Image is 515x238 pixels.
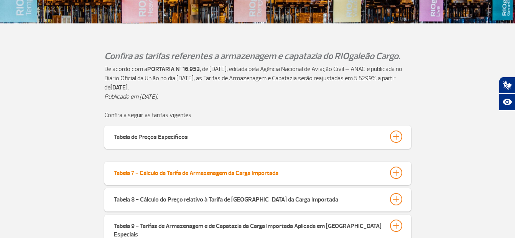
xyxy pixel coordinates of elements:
[114,130,402,143] button: Tabela de Preços Específicos
[104,93,158,101] em: Publicado em [DATE].
[114,193,402,206] button: Tabela 8 - Cálculo do Preço relativo à Tarifa de [GEOGRAPHIC_DATA] da Carga Importada
[114,131,188,141] div: Tabela de Preços Específicos
[104,111,411,120] p: Confira a seguir as tarifas vigentes:
[147,65,200,73] strong: PORTARIA Nº 16.953
[114,167,278,177] div: Tabela 7 - Cálculo da Tarifa de Armazenagem da Carga Importada
[110,84,128,91] strong: [DATE]
[104,64,411,92] p: De acordo com a , de [DATE], editada pela Agência Nacional de Aviação Civil – ANAC e publicada no...
[114,166,402,179] button: Tabela 7 - Cálculo da Tarifa de Armazenagem da Carga Importada
[114,193,338,204] div: Tabela 8 - Cálculo do Preço relativo à Tarifa de [GEOGRAPHIC_DATA] da Carga Importada
[499,94,515,111] button: Abrir recursos assistivos.
[499,77,515,111] div: Plugin de acessibilidade da Hand Talk.
[499,77,515,94] button: Abrir tradutor de língua de sinais.
[104,50,411,63] p: Confira as tarifas referentes a armazenagem e capatazia do RIOgaleão Cargo.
